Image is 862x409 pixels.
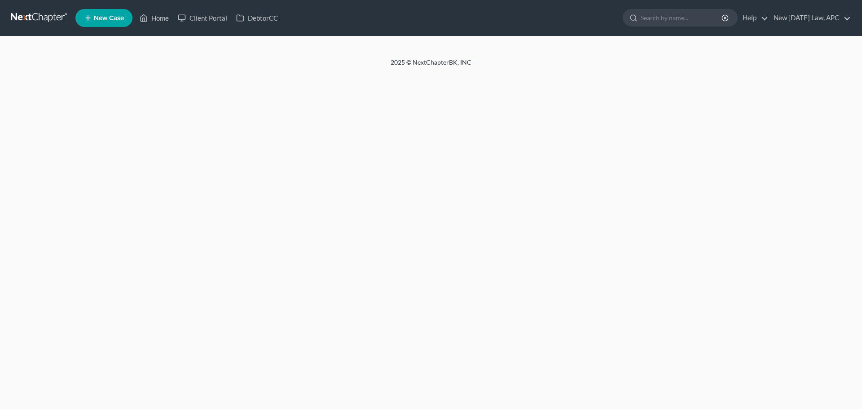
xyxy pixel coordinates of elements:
a: DebtorCC [232,10,282,26]
input: Search by name... [641,9,723,26]
span: New Case [94,15,124,22]
a: New [DATE] Law, APC [769,10,851,26]
a: Home [135,10,173,26]
div: 2025 © NextChapterBK, INC [175,58,687,74]
a: Help [738,10,768,26]
a: Client Portal [173,10,232,26]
